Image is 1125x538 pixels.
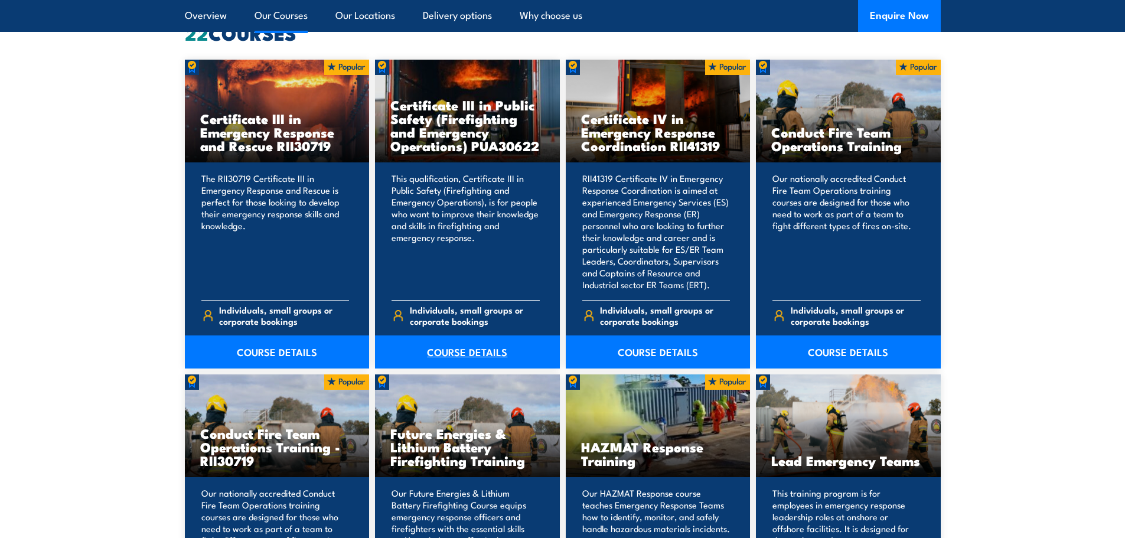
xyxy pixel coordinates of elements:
h3: Certificate IV in Emergency Response Coordination RII41319 [581,112,735,152]
span: Individuals, small groups or corporate bookings [219,304,349,327]
h3: Conduct Fire Team Operations Training - RII30719 [200,426,354,467]
h3: Certificate III in Emergency Response and Rescue RII30719 [200,112,354,152]
p: Our nationally accredited Conduct Fire Team Operations training courses are designed for those wh... [772,172,921,291]
h3: Certificate III in Public Safety (Firefighting and Emergency Operations) PUA30622 [390,98,544,152]
p: RII41319 Certificate IV in Emergency Response Coordination is aimed at experienced Emergency Serv... [582,172,731,291]
span: Individuals, small groups or corporate bookings [791,304,921,327]
a: COURSE DETAILS [756,335,941,369]
span: Individuals, small groups or corporate bookings [410,304,540,327]
p: This qualification, Certificate III in Public Safety (Firefighting and Emergency Operations), is ... [392,172,540,291]
a: COURSE DETAILS [185,335,370,369]
h2: COURSES [185,24,941,41]
a: COURSE DETAILS [566,335,751,369]
h3: Future Energies & Lithium Battery Firefighting Training [390,426,544,467]
a: COURSE DETAILS [375,335,560,369]
h3: HAZMAT Response Training [581,440,735,467]
span: Individuals, small groups or corporate bookings [600,304,730,327]
h3: Conduct Fire Team Operations Training [771,125,925,152]
p: The RII30719 Certificate III in Emergency Response and Rescue is perfect for those looking to dev... [201,172,350,291]
strong: 22 [185,18,208,47]
h3: Lead Emergency Teams [771,454,925,467]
